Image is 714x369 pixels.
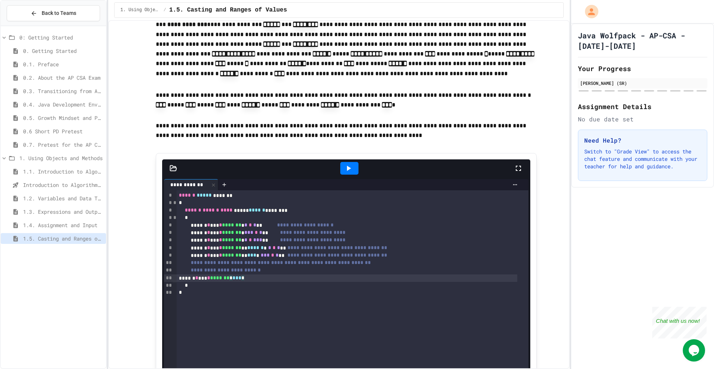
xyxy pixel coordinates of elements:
[578,115,707,124] div: No due date set
[42,9,76,17] span: Back to Teams
[120,7,161,13] span: 1. Using Objects and Methods
[23,235,103,242] span: 1.5. Casting and Ranges of Values
[577,3,600,20] div: My Account
[23,221,103,229] span: 1.4. Assignment and Input
[584,136,701,145] h3: Need Help?
[683,339,707,362] iframe: chat widget
[23,127,103,135] span: 0.6 Short PD Pretest
[23,47,103,55] span: 0. Getting Started
[23,208,103,216] span: 1.3. Expressions and Output [New]
[578,63,707,74] h2: Your Progress
[164,7,166,13] span: /
[23,60,103,68] span: 0.1. Preface
[19,34,103,41] span: 0: Getting Started
[169,6,287,15] span: 1.5. Casting and Ranges of Values
[23,168,103,175] span: 1.1. Introduction to Algorithms, Programming, and Compilers
[23,114,103,122] span: 0.5. Growth Mindset and Pair Programming
[578,30,707,51] h1: Java Wolfpack - AP-CSA - [DATE]-[DATE]
[652,307,707,338] iframe: chat widget
[7,5,100,21] button: Back to Teams
[580,80,705,86] div: [PERSON_NAME] (SR)
[23,141,103,149] span: 0.7. Pretest for the AP CSA Exam
[578,101,707,112] h2: Assignment Details
[23,194,103,202] span: 1.2. Variables and Data Types
[23,74,103,82] span: 0.2. About the AP CSA Exam
[23,87,103,95] span: 0.3. Transitioning from AP CSP to AP CSA
[23,181,103,189] span: Introduction to Algorithms, Programming, and Compilers
[19,154,103,162] span: 1. Using Objects and Methods
[584,148,701,170] p: Switch to "Grade View" to access the chat feature and communicate with your teacher for help and ...
[23,101,103,108] span: 0.4. Java Development Environments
